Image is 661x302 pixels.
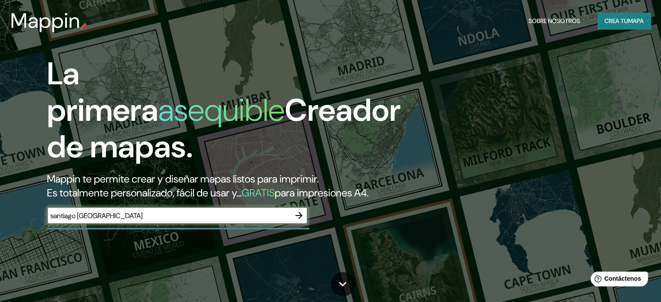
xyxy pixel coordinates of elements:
[10,7,80,34] font: Mappin
[47,172,319,186] font: Mappin te permite crear y diseñar mapas listos para imprimir.
[47,186,242,199] font: Es totalmente personalizado, fácil de usar y...
[47,90,401,167] font: Creador de mapas.
[628,17,644,25] font: mapa
[275,186,369,199] font: para impresiones A4.
[584,268,651,292] iframe: Lanzador de widgets de ayuda
[158,90,285,130] font: asequible
[525,13,584,29] button: Sobre nosotros
[528,17,580,25] font: Sobre nosotros
[47,53,158,130] font: La primera
[80,23,87,30] img: pin de mapeo
[242,186,275,199] font: GRATIS
[47,211,290,221] input: Elige tu lugar favorito
[605,17,628,25] font: Crea tu
[598,13,651,29] button: Crea tumapa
